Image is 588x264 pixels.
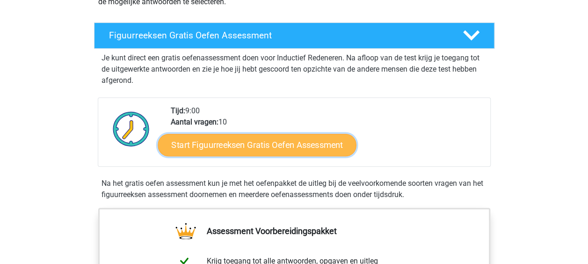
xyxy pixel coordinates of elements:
div: Na het gratis oefen assessment kun je met het oefenpakket de uitleg bij de veelvoorkomende soorte... [98,178,491,200]
a: Figuurreeksen Gratis Oefen Assessment [90,22,498,49]
div: 9:00 10 [164,105,490,166]
b: Tijd: [171,106,185,115]
p: Je kunt direct een gratis oefenassessment doen voor Inductief Redeneren. Na afloop van de test kr... [102,52,487,86]
a: Start Figuurreeksen Gratis Oefen Assessment [158,133,356,156]
b: Aantal vragen: [171,117,218,126]
img: Klok [108,105,155,152]
h4: Figuurreeksen Gratis Oefen Assessment [109,30,448,41]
